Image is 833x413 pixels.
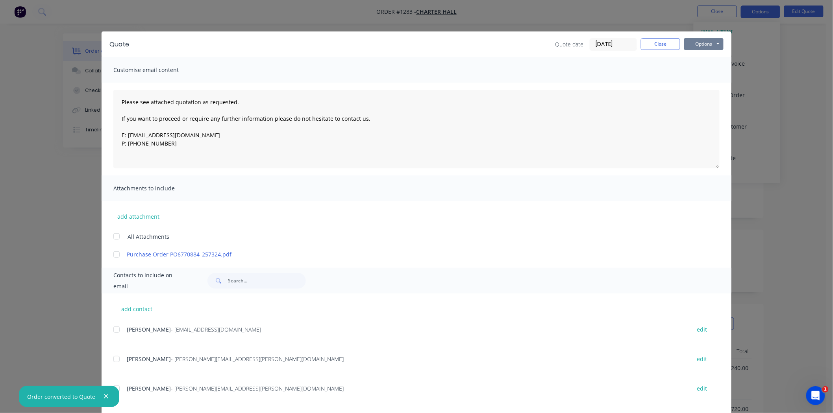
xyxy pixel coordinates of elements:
iframe: Intercom live chat [806,386,825,405]
span: - [EMAIL_ADDRESS][DOMAIN_NAME] [171,326,261,333]
span: Quote date [555,40,583,48]
span: 1 [822,386,829,393]
span: Contacts to include on email [113,270,188,292]
button: edit [692,383,712,394]
div: Order converted to Quote [27,393,95,401]
span: [PERSON_NAME] [127,385,171,392]
input: Search... [228,273,306,289]
button: add contact [113,303,161,315]
button: add attachment [113,210,163,222]
textarea: Please see attached quotation as requested. If you want to proceed or require any further informa... [113,90,720,168]
span: [PERSON_NAME] [127,326,171,333]
a: Purchase Order PO6770884_257324.pdf [127,250,683,258]
button: Options [684,38,724,50]
span: [PERSON_NAME] [127,355,171,363]
span: All Attachments [128,232,169,241]
span: - [PERSON_NAME][EMAIL_ADDRESS][PERSON_NAME][DOMAIN_NAME] [171,385,344,392]
div: Quote [109,40,129,49]
span: Attachments to include [113,183,200,194]
button: edit [692,354,712,364]
button: edit [692,324,712,335]
span: - [PERSON_NAME][EMAIL_ADDRESS][PERSON_NAME][DOMAIN_NAME] [171,355,344,363]
button: Close [641,38,680,50]
span: Customise email content [113,65,200,76]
